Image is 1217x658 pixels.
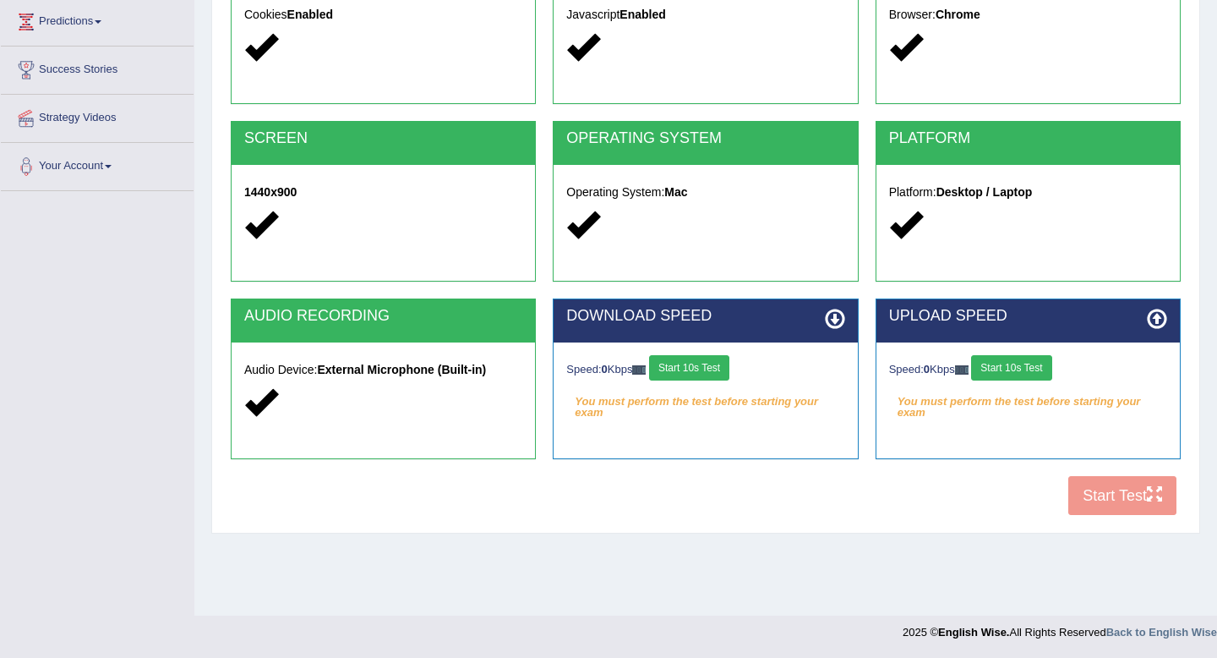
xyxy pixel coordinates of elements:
[938,626,1009,639] strong: English Wise.
[971,355,1051,381] button: Start 10s Test
[317,363,486,376] strong: External Microphone (Built-in)
[889,8,1167,21] h5: Browser:
[955,365,969,375] img: ajax-loader-fb-connection.gif
[1106,626,1217,639] a: Back to English Wise
[889,355,1167,385] div: Speed: Kbps
[649,355,729,381] button: Start 10s Test
[287,8,333,21] strong: Enabled
[1,143,194,185] a: Your Account
[889,389,1167,414] em: You must perform the test before starting your exam
[566,389,844,414] em: You must perform the test before starting your exam
[566,130,844,147] h2: OPERATING SYSTEM
[566,355,844,385] div: Speed: Kbps
[244,308,522,325] h2: AUDIO RECORDING
[889,308,1167,325] h2: UPLOAD SPEED
[566,8,844,21] h5: Javascript
[244,185,297,199] strong: 1440x900
[903,616,1217,640] div: 2025 © All Rights Reserved
[1,47,194,89] a: Success Stories
[244,130,522,147] h2: SCREEN
[889,130,1167,147] h2: PLATFORM
[889,186,1167,199] h5: Platform:
[566,186,844,199] h5: Operating System:
[936,8,980,21] strong: Chrome
[664,185,687,199] strong: Mac
[244,8,522,21] h5: Cookies
[1,95,194,137] a: Strategy Videos
[244,364,522,376] h5: Audio Device:
[936,185,1033,199] strong: Desktop / Laptop
[566,308,844,325] h2: DOWNLOAD SPEED
[619,8,665,21] strong: Enabled
[632,365,646,375] img: ajax-loader-fb-connection.gif
[924,363,930,376] strong: 0
[602,363,608,376] strong: 0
